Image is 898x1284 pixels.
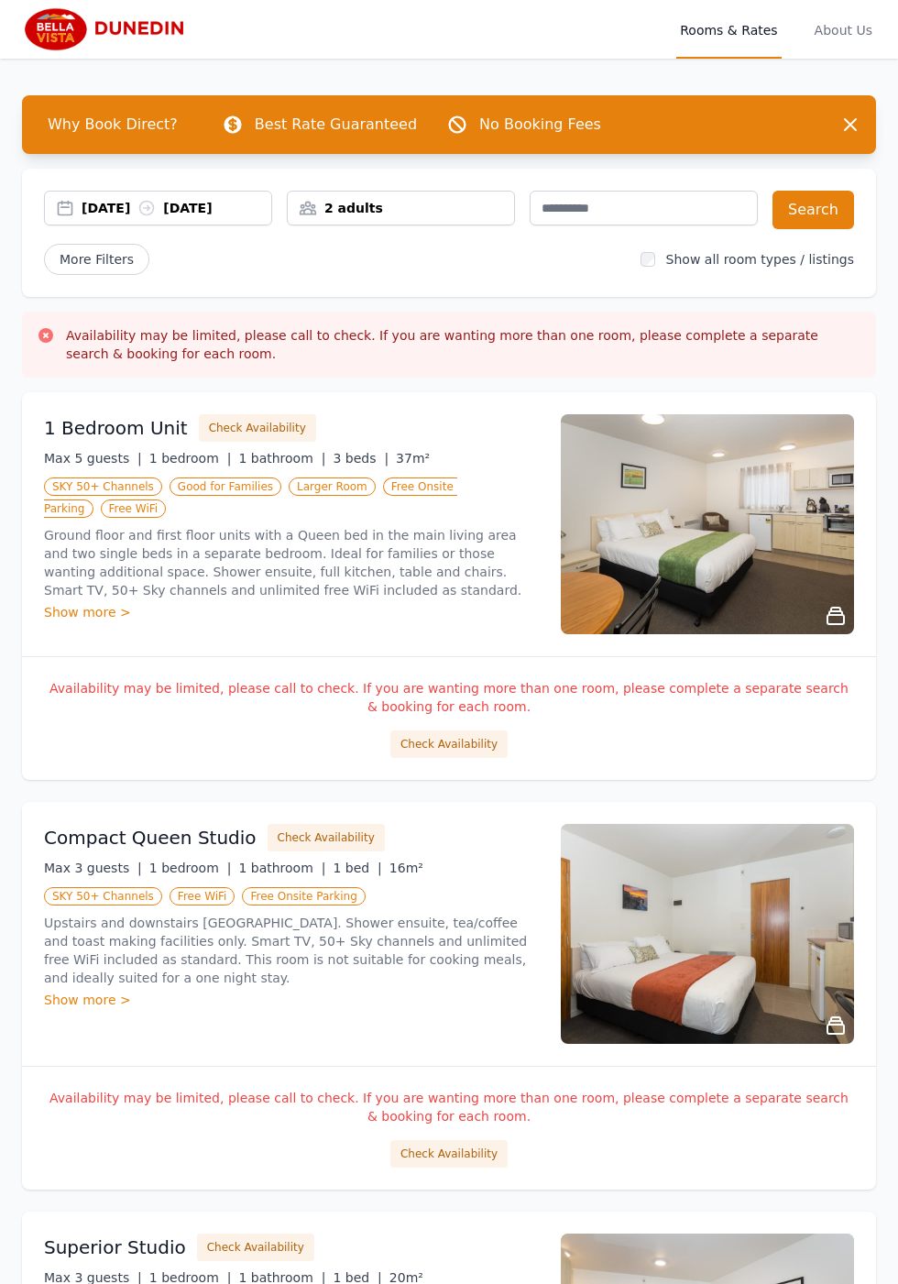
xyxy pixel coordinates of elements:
span: Max 3 guests | [44,861,142,875]
button: Check Availability [197,1234,314,1261]
span: Max 5 guests | [44,451,142,466]
p: Availability may be limited, please call to check. If you are wanting more than one room, please ... [44,679,854,716]
span: Why Book Direct? [33,106,192,143]
span: 1 bedroom | [149,861,232,875]
button: Check Availability [390,730,508,758]
span: SKY 50+ Channels [44,477,162,496]
div: Show more > [44,991,539,1009]
p: Availability may be limited, please call to check. If you are wanting more than one room, please ... [44,1089,854,1125]
span: 3 beds | [333,451,389,466]
h3: Superior Studio [44,1235,186,1260]
span: 37m² [396,451,430,466]
h3: 1 Bedroom Unit [44,415,188,441]
label: Show all room types / listings [666,252,854,267]
span: SKY 50+ Channels [44,887,162,905]
button: Check Availability [199,414,316,442]
button: Check Availability [390,1140,508,1168]
img: Bella Vista Dunedin [22,7,198,51]
p: Upstairs and downstairs [GEOGRAPHIC_DATA]. Shower ensuite, tea/coffee and toast making facilities... [44,914,539,987]
span: 1 bedroom | [149,451,232,466]
h3: Availability may be limited, please call to check. If you are wanting more than one room, please ... [66,326,861,363]
div: [DATE] [DATE] [82,199,271,217]
span: Free WiFi [170,887,235,905]
p: Best Rate Guaranteed [255,114,417,136]
span: 16m² [389,861,423,875]
span: Free WiFi [101,499,167,518]
div: 2 adults [288,199,514,217]
span: Free Onsite Parking [242,887,365,905]
button: Check Availability [268,824,385,851]
div: Show more > [44,603,539,621]
button: Search [772,191,854,229]
span: More Filters [44,244,149,275]
p: Ground floor and first floor units with a Queen bed in the main living area and two single beds i... [44,526,539,599]
span: 1 bathroom | [238,861,325,875]
span: 1 bed | [333,861,381,875]
h3: Compact Queen Studio [44,825,257,851]
span: 1 bathroom | [238,451,325,466]
span: Good for Families [170,477,281,496]
span: Larger Room [289,477,376,496]
p: No Booking Fees [479,114,601,136]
